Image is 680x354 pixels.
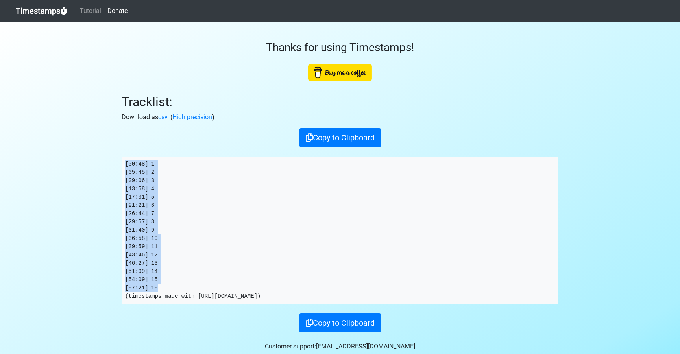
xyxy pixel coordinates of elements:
[122,94,558,109] h2: Tracklist:
[122,41,558,54] h3: Thanks for using Timestamps!
[104,3,131,19] a: Donate
[172,113,212,121] a: High precision
[308,64,372,81] img: Buy Me A Coffee
[299,128,381,147] button: Copy to Clipboard
[122,112,558,122] p: Download as . ( )
[122,157,558,304] pre: [00:48] 1 [05:45] 2 [09:06] 3 [13:58] 4 [17:31] 5 [21:21] 6 [26:44] 7 [29:57] 8 [31:40] 9 [36:58]...
[16,3,67,19] a: Timestamps
[77,3,104,19] a: Tutorial
[641,315,671,345] iframe: Drift Widget Chat Controller
[158,113,167,121] a: csv
[299,313,381,332] button: Copy to Clipboard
